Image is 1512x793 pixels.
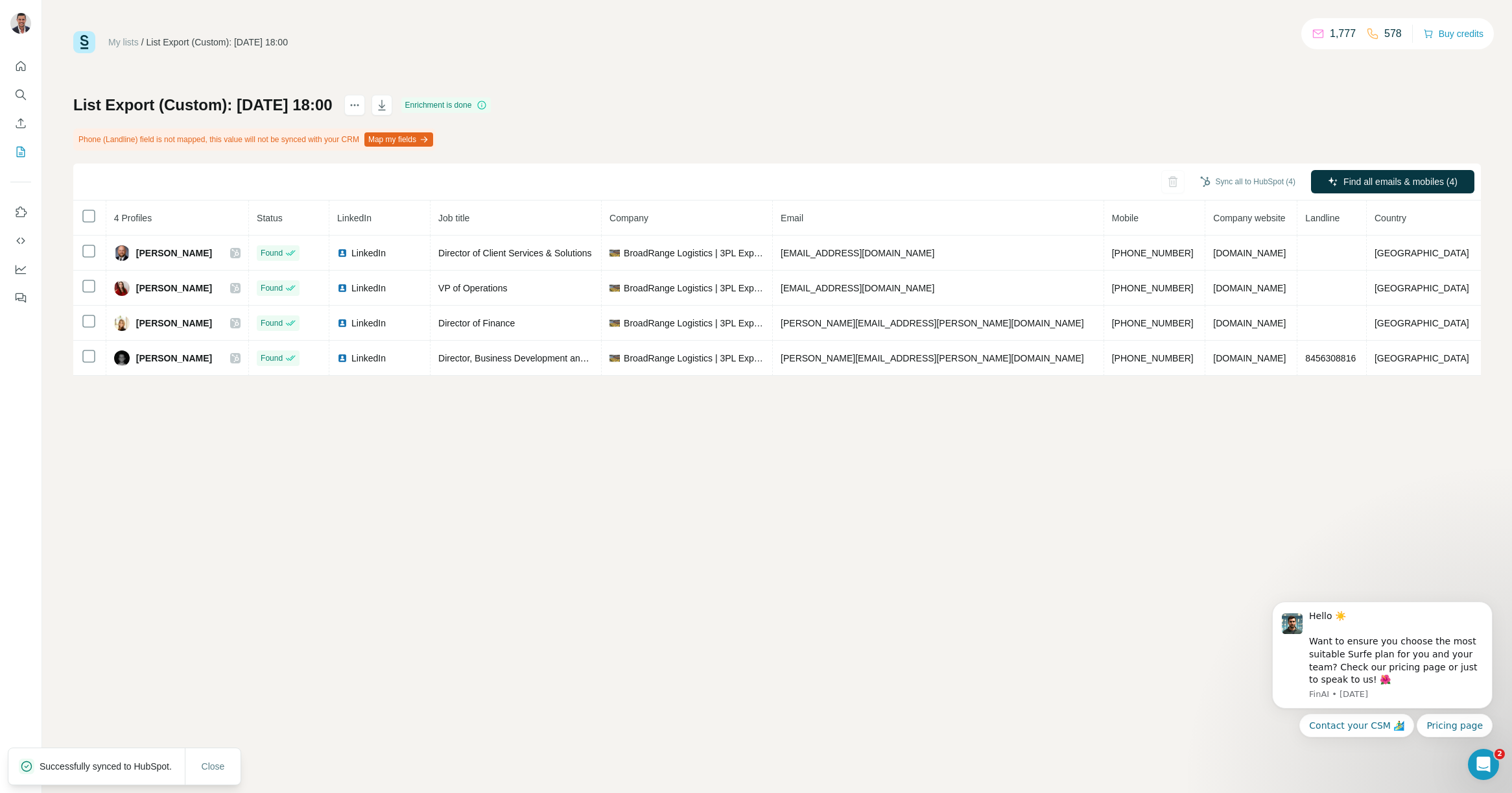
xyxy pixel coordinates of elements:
[1423,25,1483,43] button: Buy credits
[261,352,283,364] span: Found
[1112,283,1194,293] span: [PHONE_NUMBER]
[624,352,764,365] span: BroadRange Logistics | 3PL Experts | Operating 6 Million Sq Ft Across the [GEOGRAPHIC_DATA]
[364,132,433,147] button: Map my fields
[1468,749,1499,780] iframe: Intercom live chat
[624,247,764,260] span: BroadRange Logistics | 3PL Experts | Operating 6 Million Sq Ft Across the [GEOGRAPHIC_DATA]
[10,13,31,34] img: Avatar
[1375,213,1406,223] span: Country
[337,353,348,363] img: LinkedIn logo
[10,140,31,164] button: My lists
[1213,248,1286,258] span: [DOMAIN_NAME]
[337,213,372,223] span: LinkedIn
[344,95,365,116] button: actions
[202,760,225,773] span: Close
[1112,213,1139,223] span: Mobile
[136,247,212,260] span: [PERSON_NAME]
[73,95,333,116] h1: List Export (Custom): [DATE] 18:00
[10,229,31,252] button: Use Surfe API
[781,248,934,258] span: [EMAIL_ADDRESS][DOMAIN_NAME]
[136,317,212,330] span: [PERSON_NAME]
[781,353,1084,363] span: [PERSON_NAME][EMAIL_ADDRESS][PERSON_NAME][DOMAIN_NAME]
[609,283,620,293] img: company-logo
[1112,353,1194,363] span: [PHONE_NUMBER]
[257,213,283,223] span: Status
[40,760,182,773] p: Successfully synced to HubSpot.
[73,31,95,53] img: Surfe Logo
[108,37,139,47] a: My lists
[73,128,436,151] div: Phone (Landline) field is not mapped, this value will not be synced with your CRM
[261,317,283,329] span: Found
[114,280,130,296] img: Avatar
[136,282,212,295] span: [PERSON_NAME]
[781,213,803,223] span: Email
[193,755,234,778] button: Close
[337,283,348,293] img: LinkedIn logo
[624,317,764,330] span: BroadRange Logistics | 3PL Experts | Operating 6 Million Sq Ft Across the [GEOGRAPHIC_DATA]
[609,353,620,363] img: company-logo
[10,201,31,224] button: Use Surfe on LinkedIn
[609,213,648,223] span: Company
[114,350,130,366] img: Avatar
[114,213,152,223] span: 4 Profiles
[136,352,212,365] span: [PERSON_NAME]
[1375,248,1469,258] span: [GEOGRAPHIC_DATA]
[351,282,386,295] span: LinkedIn
[147,36,288,49] div: List Export (Custom): [DATE] 18:00
[1375,353,1469,363] span: [GEOGRAPHIC_DATA]
[351,317,386,330] span: LinkedIn
[141,36,144,49] li: /
[609,318,620,328] img: company-logo
[10,286,31,310] button: Feedback
[1375,283,1469,293] span: [GEOGRAPHIC_DATA]
[10,258,31,281] button: Dashboard
[438,318,515,328] span: Director of Finance
[114,315,130,331] img: Avatar
[261,247,283,259] span: Found
[1375,318,1469,328] span: [GEOGRAPHIC_DATA]
[781,283,934,293] span: [EMAIL_ADDRESS][DOMAIN_NAME]
[1112,248,1194,258] span: [PHONE_NUMBER]
[1213,283,1286,293] span: [DOMAIN_NAME]
[1305,353,1356,363] span: 8456308816
[438,353,677,363] span: Director, Business Development and Strategic Partnerships
[1305,213,1340,223] span: Landline
[1330,26,1356,42] p: 1,777
[1343,175,1458,188] span: Find all emails & mobiles (4)
[1494,749,1505,759] span: 2
[10,112,31,135] button: Enrich CSV
[261,282,283,294] span: Found
[1213,318,1286,328] span: [DOMAIN_NAME]
[438,248,592,258] span: Director of Client Services & Solutions
[10,55,31,78] button: Quick start
[337,248,348,258] img: LinkedIn logo
[351,352,386,365] span: LinkedIn
[438,213,469,223] span: Job title
[1253,559,1512,758] iframe: Intercom notifications message
[337,318,348,328] img: LinkedIn logo
[1112,318,1194,328] span: [PHONE_NUMBER]
[10,83,31,106] button: Search
[1191,172,1305,191] button: Sync all to HubSpot (4)
[114,245,130,261] img: Avatar
[1384,26,1402,42] p: 578
[781,318,1084,328] span: [PERSON_NAME][EMAIL_ADDRESS][PERSON_NAME][DOMAIN_NAME]
[609,248,620,258] img: company-logo
[1213,213,1285,223] span: Company website
[624,282,764,295] span: BroadRange Logistics | 3PL Experts | Operating 6 Million Sq Ft Across the [GEOGRAPHIC_DATA]
[1213,353,1286,363] span: [DOMAIN_NAME]
[351,247,386,260] span: LinkedIn
[1311,170,1474,193] button: Find all emails & mobiles (4)
[438,283,507,293] span: VP of Operations
[401,97,491,113] div: Enrichment is done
